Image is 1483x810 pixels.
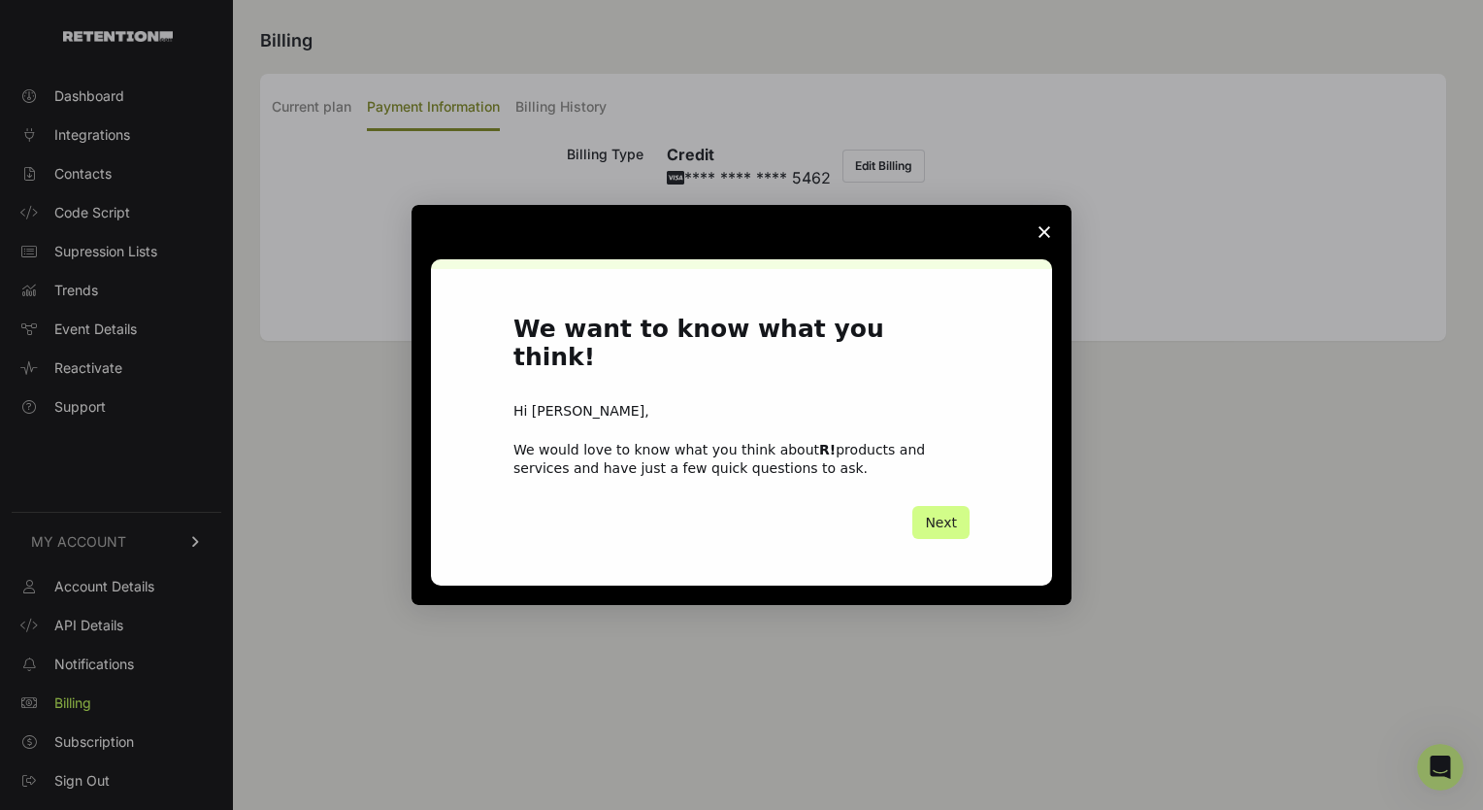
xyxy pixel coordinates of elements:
[1017,205,1071,259] span: Close survey
[819,442,836,457] b: R!
[912,506,970,539] button: Next
[513,441,970,476] div: We would love to know what you think about products and services and have just a few quick questi...
[513,316,970,383] h1: We want to know what you think!
[513,402,970,422] div: Hi [PERSON_NAME],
